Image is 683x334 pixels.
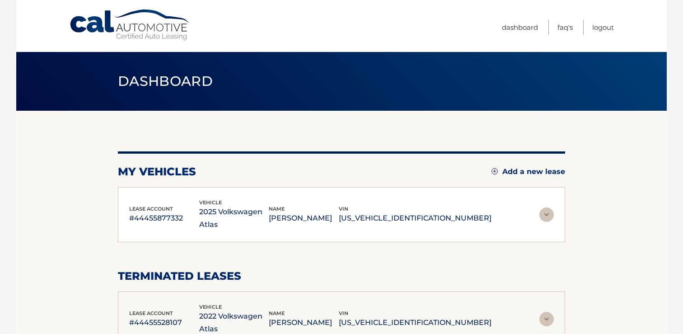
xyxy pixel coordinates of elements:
[269,206,285,212] span: name
[539,312,554,326] img: accordion-rest.svg
[339,206,348,212] span: vin
[129,316,199,329] p: #44455528107
[502,20,538,35] a: Dashboard
[129,212,199,225] p: #44455877332
[592,20,614,35] a: Logout
[269,316,339,329] p: [PERSON_NAME]
[118,269,565,283] h2: terminated leases
[199,199,222,206] span: vehicle
[129,206,173,212] span: lease account
[69,9,191,41] a: Cal Automotive
[491,167,565,176] a: Add a new lease
[339,316,491,329] p: [US_VEHICLE_IDENTIFICATION_NUMBER]
[539,207,554,222] img: accordion-rest.svg
[339,212,491,225] p: [US_VEHICLE_IDENTIFICATION_NUMBER]
[118,73,213,89] span: Dashboard
[199,304,222,310] span: vehicle
[269,310,285,316] span: name
[491,168,498,174] img: add.svg
[199,206,269,231] p: 2025 Volkswagen Atlas
[129,310,173,316] span: lease account
[339,310,348,316] span: vin
[269,212,339,225] p: [PERSON_NAME]
[557,20,573,35] a: FAQ's
[118,165,196,179] h2: my vehicles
